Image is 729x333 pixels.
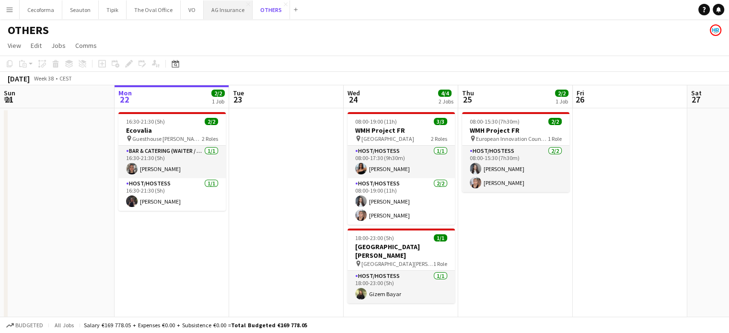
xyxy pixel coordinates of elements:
[8,23,49,37] h1: OTHERS
[555,98,568,105] div: 1 Job
[204,0,253,19] button: AG Insurance
[99,0,127,19] button: Tipik
[355,234,394,241] span: 18:00-23:00 (5h)
[84,322,307,329] div: Salary €169 778.05 + Expenses €0.00 + Subsistence €0.00 =
[577,89,584,97] span: Fri
[355,118,397,125] span: 08:00-19:00 (11h)
[59,75,72,82] div: CEST
[346,94,360,105] span: 24
[361,135,414,142] span: [GEOGRAPHIC_DATA]
[476,135,548,142] span: European Innovation Council and SMEs Executive Agency [GEOGRAPHIC_DATA]
[691,89,702,97] span: Sat
[347,146,455,178] app-card-role: Host/Hostess1/108:00-17:30 (9h30m)[PERSON_NAME]
[462,126,569,135] h3: WMH Project FR
[690,94,702,105] span: 27
[575,94,584,105] span: 26
[71,39,101,52] a: Comms
[347,229,455,303] app-job-card: 18:00-23:00 (5h)1/1[GEOGRAPHIC_DATA][PERSON_NAME] [GEOGRAPHIC_DATA][PERSON_NAME]1 RoleHost/Hostes...
[127,0,181,19] button: The Oval Office
[347,242,455,260] h3: [GEOGRAPHIC_DATA][PERSON_NAME]
[4,39,25,52] a: View
[347,89,360,97] span: Wed
[51,41,66,50] span: Jobs
[4,89,15,97] span: Sun
[205,118,218,125] span: 2/2
[470,118,520,125] span: 08:00-15:30 (7h30m)
[361,260,433,267] span: [GEOGRAPHIC_DATA][PERSON_NAME]
[8,41,21,50] span: View
[434,118,447,125] span: 3/3
[47,39,69,52] a: Jobs
[117,94,132,105] span: 22
[32,75,56,82] span: Week 38
[438,90,451,97] span: 4/4
[8,74,30,83] div: [DATE]
[118,112,226,211] app-job-card: 16:30-21:30 (5h)2/2Ecovalia Guesthouse [PERSON_NAME] [PERSON_NAME]2 RolesBar & Catering (Waiter /...
[31,41,42,50] span: Edit
[710,24,721,36] app-user-avatar: HR Team
[347,112,455,225] app-job-card: 08:00-19:00 (11h)3/3WMH Project FR [GEOGRAPHIC_DATA]2 RolesHost/Hostess1/108:00-17:30 (9h30m)[PER...
[434,234,447,241] span: 1/1
[118,89,132,97] span: Mon
[555,90,568,97] span: 2/2
[433,260,447,267] span: 1 Role
[439,98,453,105] div: 2 Jobs
[118,178,226,211] app-card-role: Host/Hostess1/116:30-21:30 (5h)[PERSON_NAME]
[75,41,97,50] span: Comms
[462,146,569,192] app-card-role: Host/Hostess2/208:00-15:30 (7h30m)[PERSON_NAME][PERSON_NAME]
[461,94,474,105] span: 25
[347,178,455,225] app-card-role: Host/Hostess2/208:00-19:00 (11h)[PERSON_NAME][PERSON_NAME]
[118,126,226,135] h3: Ecovalia
[233,89,244,97] span: Tue
[20,0,62,19] button: Cecoforma
[548,118,562,125] span: 2/2
[431,135,447,142] span: 2 Roles
[5,320,45,331] button: Budgeted
[118,146,226,178] app-card-role: Bar & Catering (Waiter / waitress)1/116:30-21:30 (5h)[PERSON_NAME]
[126,118,165,125] span: 16:30-21:30 (5h)
[53,322,76,329] span: All jobs
[2,94,15,105] span: 21
[62,0,99,19] button: Seauton
[462,112,569,192] app-job-card: 08:00-15:30 (7h30m)2/2WMH Project FR European Innovation Council and SMEs Executive Agency [GEOGR...
[132,135,202,142] span: Guesthouse [PERSON_NAME] [PERSON_NAME]
[548,135,562,142] span: 1 Role
[231,94,244,105] span: 23
[211,90,225,97] span: 2/2
[462,89,474,97] span: Thu
[231,322,307,329] span: Total Budgeted €169 778.05
[27,39,46,52] a: Edit
[181,0,204,19] button: VO
[202,135,218,142] span: 2 Roles
[347,126,455,135] h3: WMH Project FR
[15,322,43,329] span: Budgeted
[212,98,224,105] div: 1 Job
[347,271,455,303] app-card-role: Host/Hostess1/118:00-23:00 (5h)Gizem Bayar
[253,0,290,19] button: OTHERS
